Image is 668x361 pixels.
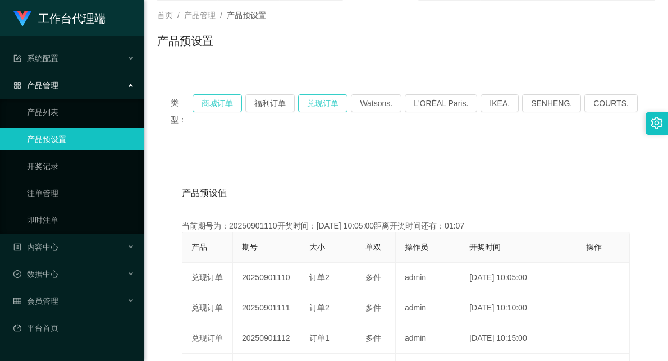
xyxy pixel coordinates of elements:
[651,117,663,129] i: 图标: setting
[27,155,135,177] a: 开奖记录
[584,94,638,112] button: COURTS.
[227,11,266,20] span: 产品预设置
[469,243,501,252] span: 开奖时间
[182,263,233,293] td: 兑现订单
[182,293,233,323] td: 兑现订单
[13,54,21,62] i: 图标: form
[365,273,381,282] span: 多件
[13,297,21,305] i: 图标: table
[191,243,207,252] span: 产品
[309,333,330,342] span: 订单1
[157,11,173,20] span: 首页
[220,11,222,20] span: /
[13,13,106,22] a: 工作台代理端
[13,11,31,27] img: logo.9652507e.png
[182,323,233,354] td: 兑现订单
[481,94,519,112] button: IKEA.
[27,209,135,231] a: 即时注单
[522,94,581,112] button: SENHENG.
[184,11,216,20] span: 产品管理
[586,243,602,252] span: 操作
[309,243,325,252] span: 大小
[13,269,58,278] span: 数据中心
[242,243,258,252] span: 期号
[298,94,347,112] button: 兑现订单
[13,243,58,252] span: 内容中心
[460,293,577,323] td: [DATE] 10:10:00
[309,273,330,282] span: 订单2
[171,94,193,128] span: 类型：
[396,293,460,323] td: admin
[351,94,401,112] button: Watsons.
[365,243,381,252] span: 单双
[157,33,213,49] h1: 产品预设置
[405,94,477,112] button: L'ORÉAL Paris.
[309,303,330,312] span: 订单2
[233,263,300,293] td: 20250901110
[365,333,381,342] span: 多件
[13,81,58,90] span: 产品管理
[13,296,58,305] span: 会员管理
[460,263,577,293] td: [DATE] 10:05:00
[365,303,381,312] span: 多件
[13,243,21,251] i: 图标: profile
[396,263,460,293] td: admin
[193,94,242,112] button: 商城订单
[38,1,106,36] h1: 工作台代理端
[27,101,135,124] a: 产品列表
[460,323,577,354] td: [DATE] 10:15:00
[405,243,428,252] span: 操作员
[27,128,135,150] a: 产品预设置
[245,94,295,112] button: 福利订单
[13,81,21,89] i: 图标: appstore-o
[182,186,227,200] span: 产品预设值
[233,323,300,354] td: 20250901112
[233,293,300,323] td: 20250901111
[13,54,58,63] span: 系统配置
[396,323,460,354] td: admin
[27,182,135,204] a: 注单管理
[177,11,180,20] span: /
[13,317,135,339] a: 图标: dashboard平台首页
[182,220,630,232] div: 当前期号为：20250901110开奖时间：[DATE] 10:05:00距离开奖时间还有：01:07
[13,270,21,278] i: 图标: check-circle-o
